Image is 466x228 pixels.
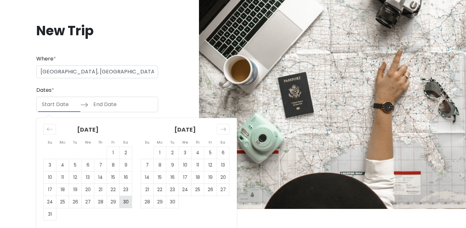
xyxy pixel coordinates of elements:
td: Choose Wednesday, September 10, 2025 as your check-in date. It’s available. [179,159,192,171]
td: Choose Thursday, September 18, 2025 as your check-in date. It’s available. [192,171,204,184]
label: Where [36,55,56,63]
td: Choose Friday, September 5, 2025 as your check-in date. It’s available. [204,147,217,159]
td: Choose Sunday, September 28, 2025 as your check-in date. It’s available. [141,196,154,208]
small: Mo [60,140,65,145]
td: Choose Monday, September 29, 2025 as your check-in date. It’s available. [154,196,166,208]
td: Choose Sunday, September 14, 2025 as your check-in date. It’s available. [141,171,154,184]
div: Move backward to switch to the previous month. [43,124,56,135]
input: City (e.g., New York) [36,65,158,78]
td: Choose Thursday, August 14, 2025 as your check-in date. It’s available. [94,171,107,184]
td: Choose Saturday, August 2, 2025 as your check-in date. It’s available. [120,147,132,159]
td: Choose Saturday, September 13, 2025 as your check-in date. It’s available. [217,159,229,171]
td: Choose Tuesday, August 12, 2025 as your check-in date. It’s available. [69,171,82,184]
td: Choose Friday, August 15, 2025 as your check-in date. It’s available. [107,171,120,184]
td: Choose Tuesday, September 2, 2025 as your check-in date. It’s available. [166,147,179,159]
td: Choose Monday, September 15, 2025 as your check-in date. It’s available. [154,171,166,184]
td: Choose Saturday, August 9, 2025 as your check-in date. It’s available. [120,159,132,171]
h1: New Trip [36,22,158,39]
input: End Date [90,97,132,112]
td: Choose Thursday, September 25, 2025 as your check-in date. It’s available. [192,184,204,196]
small: Sa [220,140,225,145]
strong: [DATE] [77,125,99,134]
small: Tu [73,140,77,145]
td: Choose Wednesday, August 20, 2025 as your check-in date. It’s available. [82,184,94,196]
td: Choose Saturday, September 20, 2025 as your check-in date. It’s available. [217,171,229,184]
td: Choose Friday, September 26, 2025 as your check-in date. It’s available. [204,184,217,196]
td: Choose Monday, September 22, 2025 as your check-in date. It’s available. [154,184,166,196]
td: Choose Monday, August 11, 2025 as your check-in date. It’s available. [56,171,69,184]
td: Choose Sunday, August 3, 2025 as your check-in date. It’s available. [44,159,56,171]
td: Choose Wednesday, August 27, 2025 as your check-in date. It’s available. [82,196,94,208]
small: Th [195,140,200,145]
td: Choose Thursday, August 7, 2025 as your check-in date. It’s available. [94,159,107,171]
small: Mo [157,140,162,145]
td: Choose Saturday, August 30, 2025 as your check-in date. It’s available. [120,196,132,208]
small: Fr [209,140,212,145]
td: Choose Tuesday, September 30, 2025 as your check-in date. It’s available. [166,196,179,208]
td: Choose Saturday, August 16, 2025 as your check-in date. It’s available. [120,171,132,184]
td: Choose Monday, August 4, 2025 as your check-in date. It’s available. [56,159,69,171]
td: Choose Monday, September 8, 2025 as your check-in date. It’s available. [154,159,166,171]
div: Move forward to switch to the next month. [217,124,229,135]
td: Choose Tuesday, August 26, 2025 as your check-in date. It’s available. [69,196,82,208]
td: Choose Tuesday, August 19, 2025 as your check-in date. It’s available. [69,184,82,196]
td: Choose Tuesday, September 9, 2025 as your check-in date. It’s available. [166,159,179,171]
td: Choose Saturday, September 6, 2025 as your check-in date. It’s available. [217,147,229,159]
td: Choose Sunday, August 10, 2025 as your check-in date. It’s available. [44,171,56,184]
strong: [DATE] [174,125,196,134]
td: Choose Thursday, September 4, 2025 as your check-in date. It’s available. [192,147,204,159]
small: We [182,140,188,145]
small: Fr [111,140,115,145]
td: Choose Saturday, August 23, 2025 as your check-in date. It’s available. [120,184,132,196]
td: Choose Sunday, September 21, 2025 as your check-in date. It’s available. [141,184,154,196]
td: Choose Wednesday, September 17, 2025 as your check-in date. It’s available. [179,171,192,184]
small: Th [98,140,102,145]
small: Sa [123,140,128,145]
td: Choose Monday, September 1, 2025 as your check-in date. It’s available. [154,147,166,159]
td: Choose Saturday, September 27, 2025 as your check-in date. It’s available. [217,184,229,196]
td: Choose Monday, August 18, 2025 as your check-in date. It’s available. [56,184,69,196]
td: Choose Wednesday, September 3, 2025 as your check-in date. It’s available. [179,147,192,159]
td: Choose Tuesday, September 23, 2025 as your check-in date. It’s available. [166,184,179,196]
small: We [85,140,91,145]
td: Choose Sunday, August 31, 2025 as your check-in date. It’s available. [44,208,56,221]
td: Choose Friday, September 19, 2025 as your check-in date. It’s available. [204,171,217,184]
td: Choose Thursday, August 21, 2025 as your check-in date. It’s available. [94,184,107,196]
td: Choose Friday, August 8, 2025 as your check-in date. It’s available. [107,159,120,171]
td: Choose Sunday, September 7, 2025 as your check-in date. It’s available. [141,159,154,171]
td: Choose Tuesday, August 5, 2025 as your check-in date. It’s available. [69,159,82,171]
td: Choose Sunday, August 24, 2025 as your check-in date. It’s available. [44,196,56,208]
small: Su [145,140,149,145]
td: Choose Thursday, September 11, 2025 as your check-in date. It’s available. [192,159,204,171]
td: Choose Friday, August 22, 2025 as your check-in date. It’s available. [107,184,120,196]
label: Dates [36,86,54,94]
td: Choose Wednesday, August 13, 2025 as your check-in date. It’s available. [82,171,94,184]
td: Choose Friday, September 12, 2025 as your check-in date. It’s available. [204,159,217,171]
td: Choose Tuesday, September 16, 2025 as your check-in date. It’s available. [166,171,179,184]
td: Choose Wednesday, August 6, 2025 as your check-in date. It’s available. [82,159,94,171]
td: Choose Friday, August 1, 2025 as your check-in date. It’s available. [107,147,120,159]
small: Su [48,140,52,145]
td: Choose Thursday, August 28, 2025 as your check-in date. It’s available. [94,196,107,208]
td: Choose Monday, August 25, 2025 as your check-in date. It’s available. [56,196,69,208]
td: Choose Friday, August 29, 2025 as your check-in date. It’s available. [107,196,120,208]
td: Choose Sunday, August 17, 2025 as your check-in date. It’s available. [44,184,56,196]
td: Choose Wednesday, September 24, 2025 as your check-in date. It’s available. [179,184,192,196]
input: Start Date [38,97,80,112]
small: Tu [170,140,174,145]
div: Calendar [36,118,237,228]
